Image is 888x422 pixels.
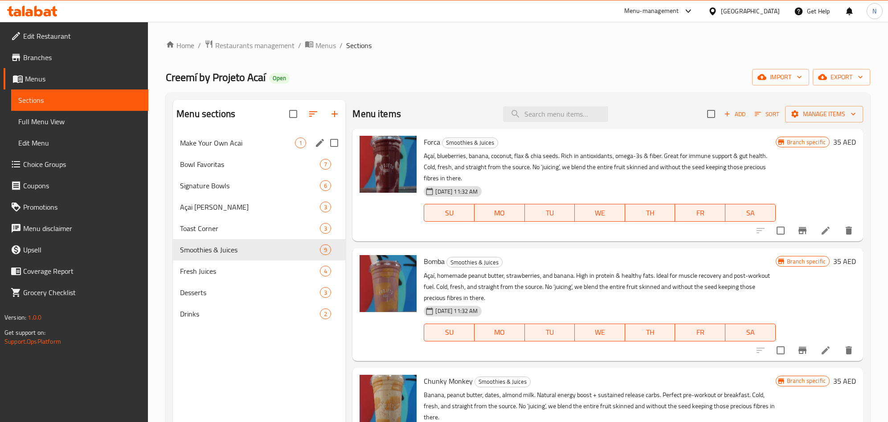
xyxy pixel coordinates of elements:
[18,138,141,148] span: Edit Menu
[320,266,331,276] div: items
[432,187,481,196] span: [DATE] 11:32 AM
[759,72,802,83] span: import
[475,324,525,341] button: MO
[833,255,856,268] h6: 35 AED
[838,220,859,241] button: delete
[23,202,141,212] span: Promotions
[173,132,345,154] div: Make Your Own Acai1edit
[4,218,148,239] a: Menu disclaimer
[833,375,856,387] h6: 35 AED
[4,260,148,282] a: Coverage Report
[783,377,829,385] span: Branch specific
[478,207,521,219] span: MO
[446,257,503,268] div: Smoothies & Juices
[28,312,41,323] span: 1.0.0
[320,246,331,254] span: 9
[753,107,782,121] button: Sort
[166,40,870,51] nav: breadcrumb
[166,40,194,51] a: Home
[11,111,148,132] a: Full Menu View
[4,68,148,89] a: Menus
[173,175,345,196] div: Signature Bowls6
[528,207,572,219] span: TU
[173,218,345,239] div: Toast Corner3
[340,40,343,51] li: /
[180,287,320,298] span: Desserts
[173,129,345,328] nav: Menu sections
[320,310,331,318] span: 2
[783,138,829,146] span: Branch specific
[11,132,148,154] a: Edit Menu
[18,95,141,105] span: Sections
[475,204,525,222] button: MO
[180,223,320,234] span: Toast Corner
[442,138,498,148] div: Smoothies & Juices
[320,203,331,211] span: 3
[755,109,779,119] span: Sort
[723,109,747,119] span: Add
[23,223,141,234] span: Menu disclaimer
[320,308,331,319] div: items
[820,72,863,83] span: export
[4,175,148,196] a: Coupons
[303,103,324,125] span: Sort sections
[624,6,679,16] div: Menu-management
[180,308,320,319] span: Drinks
[424,150,775,184] p: Açaí, blueberries, banana, coconut, flax & chia seeds. Rich in antioxidants, omega-3s & fiber. Gr...
[4,47,148,68] a: Branches
[173,154,345,175] div: Bowl Favoritas7
[424,270,775,304] p: Açaí, homemade peanut butter, strawberries, and banana. High in protein & healthy fats. Ideal for...
[4,282,148,303] a: Grocery Checklist
[23,31,141,41] span: Edit Restaurant
[173,196,345,218] div: Açai [PERSON_NAME]3
[785,106,863,122] button: Manage items
[578,207,622,219] span: WE
[771,221,790,240] span: Select to update
[4,327,45,338] span: Get support on:
[629,207,672,219] span: TH
[198,40,201,51] li: /
[180,159,320,170] span: Bowl Favoritas
[4,312,26,323] span: Version:
[346,40,372,51] span: Sections
[792,220,813,241] button: Branch-specific-item
[180,266,320,276] span: Fresh Juices
[315,40,336,51] span: Menus
[725,204,776,222] button: SA
[752,69,809,85] button: import
[4,196,148,218] a: Promotions
[475,377,530,387] span: Smoothies & Juices
[360,255,417,312] img: Bomba
[424,204,475,222] button: SU
[295,138,306,148] div: items
[23,180,141,191] span: Coupons
[575,204,625,222] button: WE
[424,135,440,149] span: Forca
[18,116,141,127] span: Full Menu View
[166,67,266,87] span: Creemí by Projeto Acaí
[428,326,471,339] span: SU
[180,138,295,148] div: Make Your Own Acai
[360,136,417,193] img: Forca
[352,107,401,121] h2: Menu items
[771,341,790,360] span: Select to update
[447,257,502,268] span: Smoothies & Juices
[833,136,856,148] h6: 35 AED
[783,257,829,266] span: Branch specific
[180,180,320,191] span: Signature Bowls
[432,307,481,315] span: [DATE] 11:32 AM
[729,207,772,219] span: SA
[792,340,813,361] button: Branch-specific-item
[320,287,331,298] div: items
[813,69,870,85] button: export
[205,40,295,51] a: Restaurants management
[284,105,303,123] span: Select all sections
[424,374,473,388] span: Chunky Monkey
[320,223,331,234] div: items
[11,89,148,111] a: Sections
[872,6,876,16] span: N
[629,326,672,339] span: TH
[578,326,622,339] span: WE
[320,288,331,297] span: 3
[675,204,725,222] button: FR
